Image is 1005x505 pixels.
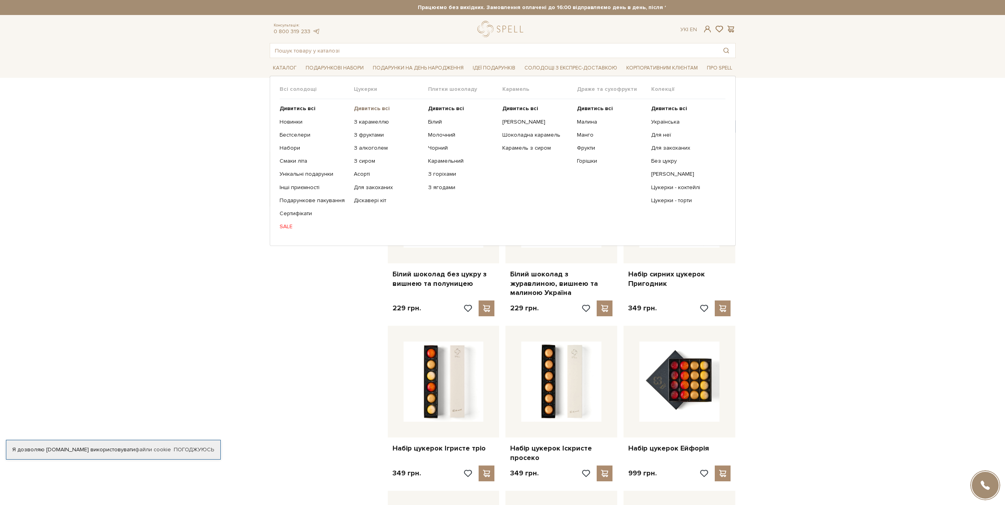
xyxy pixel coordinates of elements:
[577,118,645,126] a: Малина
[393,469,421,478] p: 349 грн.
[393,304,421,313] p: 229 грн.
[393,444,495,453] a: Набір цукерок Ігристе тріо
[354,105,390,112] b: Дивитись всі
[690,26,697,33] a: En
[370,62,467,74] span: Подарунки на День народження
[280,171,348,178] a: Унікальні подарунки
[510,444,612,462] a: Набір цукерок Іскристе просеко
[628,444,731,453] a: Набір цукерок Ейфорія
[428,105,464,112] b: Дивитись всі
[354,86,428,93] span: Цукерки
[704,62,735,74] span: Про Spell
[280,210,348,217] a: Сертифікати
[354,184,422,191] a: Для закоханих
[651,171,719,178] a: [PERSON_NAME]
[651,86,725,93] span: Колекції
[274,23,320,28] span: Консультація:
[651,158,719,165] a: Без цукру
[651,131,719,139] a: Для неї
[280,197,348,204] a: Подарункове пакування
[270,76,736,246] div: Каталог
[428,86,502,93] span: Плитки шоколаду
[354,105,422,112] a: Дивитись всі
[312,28,320,35] a: telegram
[174,446,214,453] a: Погоджуюсь
[280,145,348,152] a: Набори
[280,86,354,93] span: Всі солодощі
[687,26,688,33] span: |
[393,270,495,288] a: Білий шоколад без цукру з вишнею та полуницею
[628,270,731,288] a: Набір сирних цукерок Пригодник
[477,21,527,37] a: logo
[340,4,806,11] strong: Працюємо без вихідних. Замовлення оплачені до 16:00 відправляємо день в день, після 16:00 - насту...
[280,118,348,126] a: Новинки
[135,446,171,453] a: файли cookie
[428,184,496,191] a: З ягодами
[510,304,539,313] p: 229 грн.
[6,446,220,453] div: Я дозволяю [DOMAIN_NAME] використовувати
[428,158,496,165] a: Карамельний
[280,158,348,165] a: Смаки літа
[502,86,577,93] span: Карамель
[577,105,613,112] b: Дивитись всі
[354,158,422,165] a: З сиром
[354,131,422,139] a: З фруктами
[280,223,348,230] a: SALE
[428,118,496,126] a: Білий
[680,26,697,33] div: Ук
[502,118,571,126] a: [PERSON_NAME]
[502,105,571,112] a: Дивитись всі
[428,145,496,152] a: Чорний
[651,118,719,126] a: Українська
[354,118,422,126] a: З карамеллю
[717,43,735,58] button: Пошук товару у каталозі
[502,131,571,139] a: Шоколадна карамель
[280,131,348,139] a: Бестселери
[521,61,620,75] a: Солодощі з експрес-доставкою
[577,131,645,139] a: Манго
[651,145,719,152] a: Для закоханих
[651,105,687,112] b: Дивитись всі
[651,184,719,191] a: Цукерки - коктейлі
[354,171,422,178] a: Асорті
[280,184,348,191] a: Інші приємності
[577,86,651,93] span: Драже та сухофрукти
[651,197,719,204] a: Цукерки - торти
[651,105,719,112] a: Дивитись всі
[510,469,539,478] p: 349 грн.
[270,43,717,58] input: Пошук товару у каталозі
[280,105,348,112] a: Дивитись всі
[270,62,300,74] span: Каталог
[577,158,645,165] a: Горішки
[577,145,645,152] a: Фрукти
[274,28,310,35] a: 0 800 319 233
[428,131,496,139] a: Молочний
[628,469,657,478] p: 999 грн.
[623,61,701,75] a: Корпоративним клієнтам
[470,62,518,74] span: Ідеї подарунків
[628,304,657,313] p: 349 грн.
[354,197,422,204] a: Діскавері кіт
[428,105,496,112] a: Дивитись всі
[302,62,367,74] span: Подарункові набори
[577,105,645,112] a: Дивитись всі
[502,105,538,112] b: Дивитись всі
[502,145,571,152] a: Карамель з сиром
[428,171,496,178] a: З горіхами
[280,105,316,112] b: Дивитись всі
[354,145,422,152] a: З алкоголем
[510,270,612,297] a: Білий шоколад з журавлиною, вишнею та малиною Україна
